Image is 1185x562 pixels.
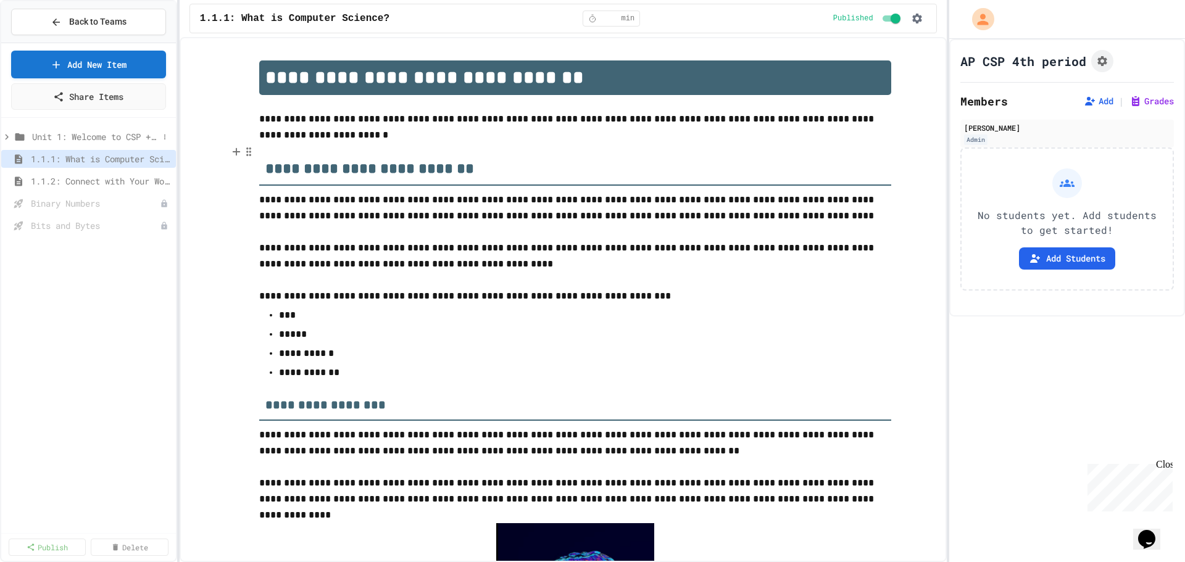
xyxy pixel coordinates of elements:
span: | [1118,94,1125,109]
span: Bits and Bytes [31,219,160,232]
div: My Account [959,5,997,33]
span: 1.1.1: What is Computer Science? [200,11,389,26]
button: Add [1084,95,1113,107]
span: Unit 1: Welcome to CSP + binary numbers + intellectual property + compression [32,130,159,143]
h1: AP CSP 4th period [960,52,1086,70]
span: Back to Teams [69,15,127,28]
span: min [622,14,635,23]
span: 1.1.2: Connect with Your World [31,175,171,188]
a: Add New Item [11,51,166,78]
iframe: chat widget [1083,459,1173,511]
div: Unpublished [160,221,168,230]
div: Unpublished [160,199,168,208]
button: Grades [1129,95,1174,107]
span: 1.1.1: What is Computer Science? [31,152,171,165]
h2: Members [960,93,1008,110]
p: No students yet. Add students to get started! [971,208,1163,238]
iframe: chat widget [1133,513,1173,550]
div: Admin [964,134,987,145]
div: [PERSON_NAME] [964,122,1170,133]
a: Publish [9,539,86,556]
button: Add Students [1019,247,1115,270]
button: Back to Teams [11,9,166,35]
span: Binary Numbers [31,197,160,210]
a: Delete [91,539,168,556]
span: Published [833,14,873,23]
div: Chat with us now!Close [5,5,85,78]
a: Share Items [11,83,166,110]
button: More options [159,131,171,143]
button: Assignment Settings [1091,50,1113,72]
